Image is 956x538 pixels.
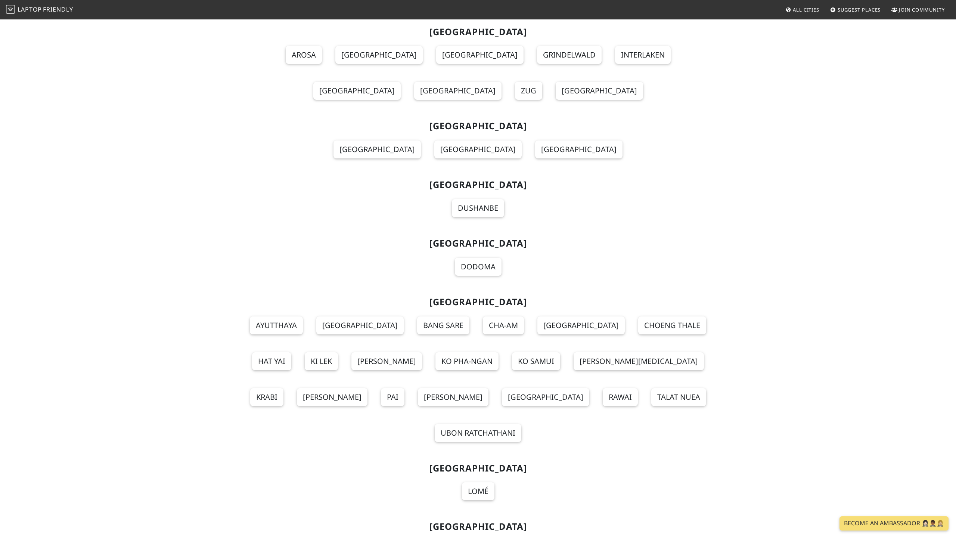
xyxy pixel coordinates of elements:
a: Ubon Ratchathani [435,424,521,442]
a: Krabi [250,388,283,406]
a: Interlaken [615,46,671,64]
a: Grindelwald [537,46,602,64]
a: Dushanbe [452,199,504,217]
a: Ki Lek [305,352,338,370]
a: [GEOGRAPHIC_DATA] [535,140,623,158]
a: Arosa [286,46,322,64]
span: All Cities [793,6,819,13]
a: [GEOGRAPHIC_DATA] [316,316,404,334]
span: Join Community [899,6,945,13]
a: [GEOGRAPHIC_DATA] [333,140,421,158]
a: Zug [515,82,542,100]
a: [GEOGRAPHIC_DATA] [414,82,502,100]
span: Suggest Places [838,6,881,13]
a: Suggest Places [827,3,884,16]
img: LaptopFriendly [6,5,15,14]
h2: [GEOGRAPHIC_DATA] [236,463,720,474]
a: Pai [381,388,404,406]
a: [GEOGRAPHIC_DATA] [556,82,643,100]
a: Lomé [462,482,494,500]
a: [PERSON_NAME] [297,388,367,406]
h2: [GEOGRAPHIC_DATA] [236,27,720,37]
a: All Cities [782,3,822,16]
a: Bang Sare [417,316,469,334]
span: Friendly [43,5,73,13]
a: [GEOGRAPHIC_DATA] [537,316,625,334]
a: Rawai [603,388,638,406]
a: Ayutthaya [250,316,303,334]
h2: [GEOGRAPHIC_DATA] [236,297,720,307]
a: Cha-am [483,316,524,334]
a: LaptopFriendly LaptopFriendly [6,3,73,16]
h2: [GEOGRAPHIC_DATA] [236,521,720,532]
a: Ko Samui [512,352,560,370]
h2: [GEOGRAPHIC_DATA] [236,121,720,132]
span: Laptop [18,5,42,13]
a: [GEOGRAPHIC_DATA] [502,388,589,406]
a: [PERSON_NAME][MEDICAL_DATA] [574,352,704,370]
a: Dodoma [455,258,502,276]
h2: [GEOGRAPHIC_DATA] [236,179,720,190]
a: [PERSON_NAME] [418,388,488,406]
a: [GEOGRAPHIC_DATA] [436,46,524,64]
a: Join Community [888,3,948,16]
a: Choeng Thale [638,316,706,334]
a: Ko Pha-Ngan [435,352,499,370]
a: [PERSON_NAME] [351,352,422,370]
a: Talat Nuea [651,388,706,406]
a: [GEOGRAPHIC_DATA] [335,46,423,64]
a: [GEOGRAPHIC_DATA] [434,140,522,158]
a: [GEOGRAPHIC_DATA] [313,82,401,100]
a: Hat Yai [252,352,291,370]
h2: [GEOGRAPHIC_DATA] [236,238,720,249]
